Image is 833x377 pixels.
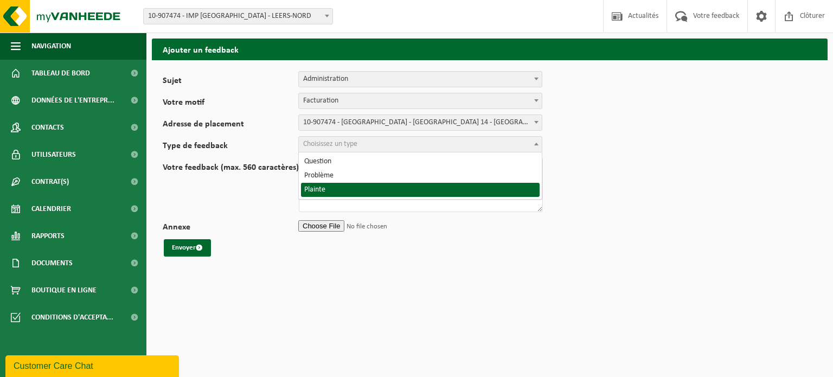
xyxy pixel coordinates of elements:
[31,195,71,222] span: Calendrier
[31,277,97,304] span: Boutique en ligne
[143,8,333,24] span: 10-907474 - IMP NOTRE DAME DE LA SAGESSE - LEERS-NORD
[298,114,542,131] span: 10-907474 - IMP NOTRE DAME DE LA SAGESSE - RUE DE LA FRONTIÈRE 14 - LEERS-NORD
[31,168,69,195] span: Contrat(s)
[301,155,540,169] li: Question
[298,93,542,109] span: Facturation
[163,163,299,212] label: Votre feedback (max. 560 caractères)
[144,9,332,24] span: 10-907474 - IMP NOTRE DAME DE LA SAGESSE - LEERS-NORD
[152,39,828,60] h2: Ajouter un feedback
[31,304,113,331] span: Conditions d'accepta...
[31,250,73,277] span: Documents
[31,222,65,250] span: Rapports
[299,72,542,87] span: Administration
[301,183,540,197] li: Plainte
[31,87,114,114] span: Données de l'entrepr...
[31,141,76,168] span: Utilisateurs
[299,115,542,130] span: 10-907474 - IMP NOTRE DAME DE LA SAGESSE - RUE DE LA FRONTIÈRE 14 - LEERS-NORD
[163,76,298,87] label: Sujet
[299,93,542,108] span: Facturation
[301,169,540,183] li: Problème
[31,60,90,87] span: Tableau de bord
[298,71,542,87] span: Administration
[164,239,211,257] button: Envoyer
[31,114,64,141] span: Contacts
[31,33,71,60] span: Navigation
[163,223,298,234] label: Annexe
[303,140,357,148] span: Choisissez un type
[163,142,298,152] label: Type de feedback
[163,98,298,109] label: Votre motif
[163,120,298,131] label: Adresse de placement
[5,353,181,377] iframe: chat widget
